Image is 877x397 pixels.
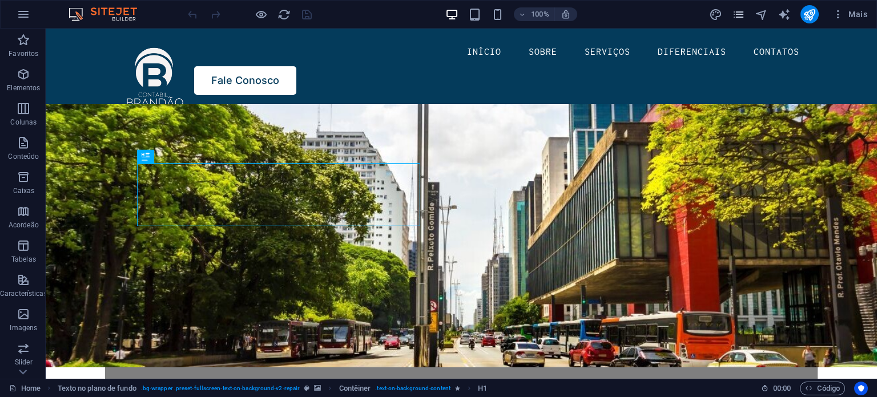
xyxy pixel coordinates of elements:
[58,382,488,395] nav: breadcrumb
[732,8,745,21] i: Páginas (Ctrl+Alt+S)
[141,382,300,395] span: . bg-wrapper .preset-fullscreen-text-on-background-v2-repair
[58,382,136,395] span: Clique para selecionar. Clique duas vezes para editar
[832,9,867,20] span: Mais
[339,382,371,395] span: Clique para selecionar. Clique duas vezes para editar
[773,382,791,395] span: 00 00
[455,385,460,391] i: O elemento contém uma animação
[778,7,791,21] button: text_generator
[277,8,291,21] i: Recarregar página
[9,49,38,58] p: Favoritos
[828,5,872,23] button: Mais
[709,7,723,21] button: design
[761,382,791,395] h6: Tempo de sessão
[805,382,840,395] span: Código
[10,118,37,127] p: Colunas
[514,7,554,21] button: 100%
[314,385,321,391] i: Este elemento contém um plano de fundo
[531,7,549,21] h6: 100%
[803,8,816,21] i: Publicar
[9,382,41,395] a: Clique para cancelar a seleção. Clique duas vezes para abrir as Páginas
[854,382,868,395] button: Usercentrics
[66,7,151,21] img: Editor Logo
[561,9,571,19] i: Ao redimensionar, ajusta automaticamente o nível de zoom para caber no dispositivo escolhido.
[8,152,39,161] p: Conteúdo
[800,5,819,23] button: publish
[375,382,450,395] span: . text-on-background-content
[304,385,309,391] i: Este elemento é uma predefinição personalizável
[800,382,845,395] button: Código
[9,220,39,230] p: Acordeão
[755,7,769,21] button: navigator
[10,323,37,332] p: Imagens
[254,7,268,21] button: Clique aqui para sair do modo de visualização e continuar editando
[13,186,35,195] p: Caixas
[778,8,791,21] i: AI Writer
[732,7,746,21] button: pages
[755,8,768,21] i: Navegador
[7,83,40,93] p: Elementos
[781,384,783,392] span: :
[709,8,722,21] i: Design (Ctrl+Alt+Y)
[15,358,33,367] p: Slider
[478,382,487,395] span: Clique para selecionar. Clique duas vezes para editar
[277,7,291,21] button: reload
[11,255,36,264] p: Tabelas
